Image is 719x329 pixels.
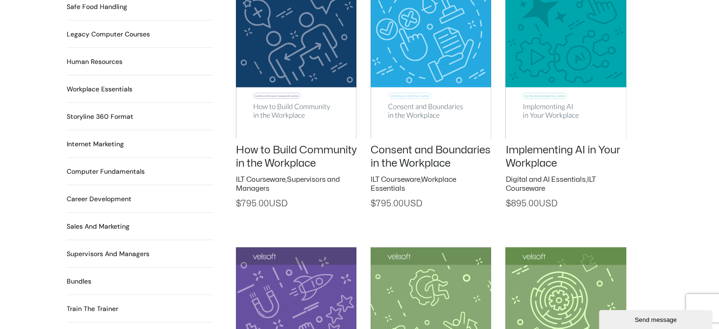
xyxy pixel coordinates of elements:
[67,276,91,286] a: Visit product category Bundles
[67,112,133,122] a: Visit product category Storyline 360 Format
[67,29,150,39] a: Visit product category Legacy Computer Courses
[67,139,124,149] h2: Internet Marketing
[371,145,491,169] a: Consent and Boundaries in the Workplace
[67,57,122,67] h2: Human Resources
[67,249,149,259] a: Visit product category Supervisors and Managers
[236,176,340,193] a: Supervisors and Managers
[505,175,626,194] h2: ,
[371,175,491,194] h2: ,
[505,200,557,208] span: 895.00
[371,200,376,208] span: $
[236,200,241,208] span: $
[67,276,91,286] h2: Bundles
[67,249,149,259] h2: Supervisors and Managers
[67,167,145,177] h2: Computer Fundamentals
[236,145,356,169] a: How to Build Community in the Workplace
[236,176,286,183] a: ILT Courseware
[67,29,150,39] h2: Legacy Computer Courses
[67,304,118,314] a: Visit product category Train the Trainer
[505,145,620,169] a: Implementing AI in Your Workplace
[67,2,127,12] h2: Safe Food Handling
[236,200,287,208] span: 795.00
[67,167,145,177] a: Visit product category Computer Fundamentals
[67,304,118,314] h2: Train the Trainer
[505,176,585,183] a: Digital and AI Essentials
[599,308,714,329] iframe: chat widget
[67,84,132,94] h2: Workplace Essentials
[67,57,122,67] a: Visit product category Human Resources
[236,175,356,194] h2: ,
[67,84,132,94] a: Visit product category Workplace Essentials
[67,222,130,231] a: Visit product category Sales and Marketing
[505,200,511,208] span: $
[67,2,127,12] a: Visit product category Safe Food Handling
[67,112,133,122] h2: Storyline 360 Format
[67,139,124,149] a: Visit product category Internet Marketing
[67,194,131,204] a: Visit product category Career Development
[67,222,130,231] h2: Sales and Marketing
[371,200,422,208] span: 795.00
[67,194,131,204] h2: Career Development
[371,176,420,183] a: ILT Courseware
